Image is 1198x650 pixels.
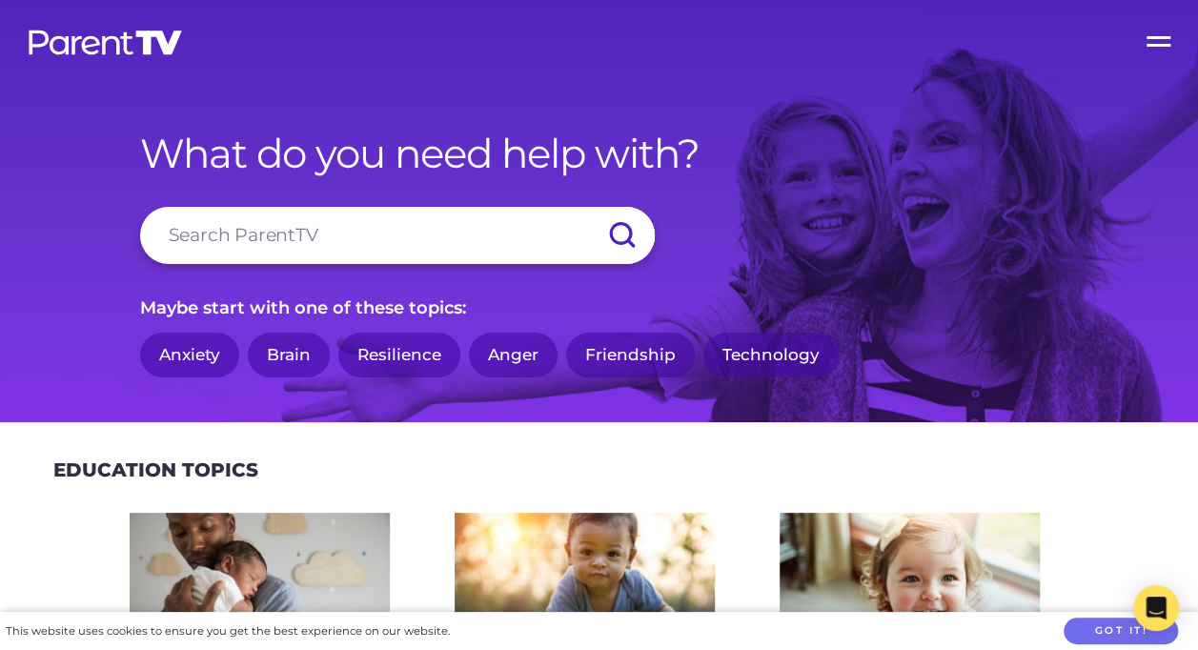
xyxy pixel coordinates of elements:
[140,293,1059,323] p: Maybe start with one of these topics:
[703,333,839,377] a: Technology
[140,207,655,264] input: Search ParentTV
[588,207,655,264] input: Submit
[1133,585,1179,631] div: Open Intercom Messenger
[27,29,184,56] img: parenttv-logo-white.4c85aaf.svg
[566,333,695,377] a: Friendship
[248,333,330,377] a: Brain
[53,458,258,481] h2: Education Topics
[1064,618,1178,645] button: Got it!
[140,333,239,377] a: Anxiety
[140,130,1059,177] h1: What do you need help with?
[338,333,460,377] a: Resilience
[6,621,450,641] div: This website uses cookies to ensure you get the best experience on our website.
[469,333,558,377] a: Anger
